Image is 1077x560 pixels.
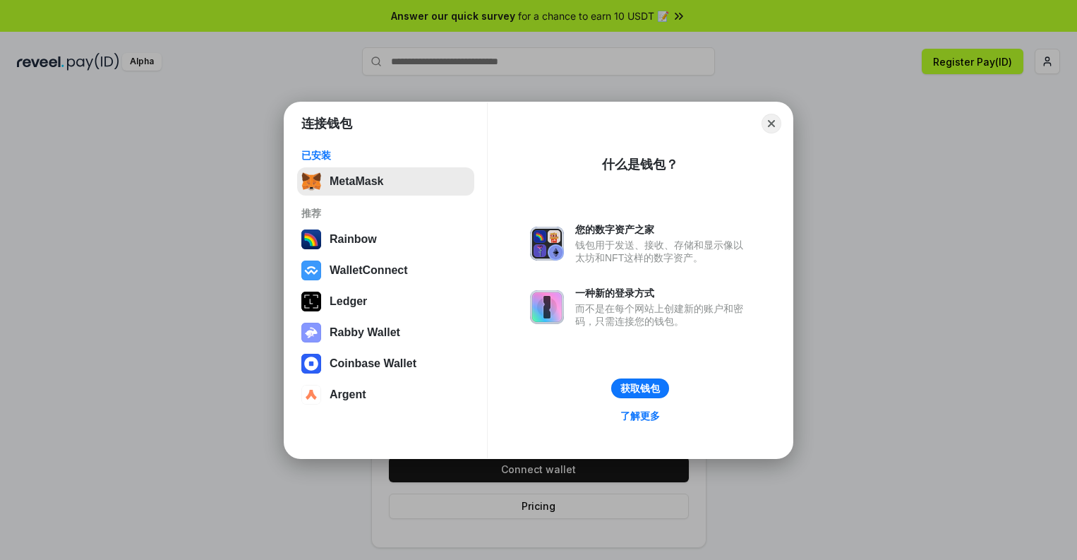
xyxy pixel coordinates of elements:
div: 了解更多 [620,410,660,422]
div: 获取钱包 [620,382,660,395]
div: 已安装 [301,149,470,162]
button: Argent [297,381,474,409]
div: 钱包用于发送、接收、存储和显示像以太坊和NFT这样的数字资产。 [575,239,750,264]
a: 了解更多 [612,407,668,425]
button: Coinbase Wallet [297,350,474,378]
div: Coinbase Wallet [330,357,416,370]
div: MetaMask [330,175,383,188]
img: svg+xml,%3Csvg%20xmlns%3D%22http%3A%2F%2Fwww.w3.org%2F2000%2Fsvg%22%20width%3D%2228%22%20height%3... [301,292,321,311]
div: 什么是钱包？ [602,156,678,173]
img: svg+xml,%3Csvg%20width%3D%2228%22%20height%3D%2228%22%20viewBox%3D%220%200%2028%2028%22%20fill%3D... [301,354,321,374]
img: svg+xml,%3Csvg%20fill%3D%22none%22%20height%3D%2233%22%20viewBox%3D%220%200%2035%2033%22%20width%... [301,172,321,191]
button: Close [762,114,781,133]
img: svg+xml,%3Csvg%20width%3D%2228%22%20height%3D%2228%22%20viewBox%3D%220%200%2028%2028%22%20fill%3D... [301,261,321,280]
div: 而不是在每个网站上创建新的账户和密码，只需连接您的钱包。 [575,302,750,328]
div: Ledger [330,295,367,308]
button: Ledger [297,287,474,316]
button: MetaMask [297,167,474,196]
div: Argent [330,388,366,401]
div: 一种新的登录方式 [575,287,750,299]
img: svg+xml,%3Csvg%20xmlns%3D%22http%3A%2F%2Fwww.w3.org%2F2000%2Fsvg%22%20fill%3D%22none%22%20viewBox... [301,323,321,342]
div: WalletConnect [330,264,408,277]
button: Rainbow [297,225,474,254]
div: 您的数字资产之家 [575,223,750,236]
button: Rabby Wallet [297,318,474,347]
button: 获取钱包 [611,379,669,398]
img: svg+xml,%3Csvg%20width%3D%22120%22%20height%3D%22120%22%20viewBox%3D%220%200%20120%20120%22%20fil... [301,230,321,249]
button: WalletConnect [297,256,474,285]
img: svg+xml,%3Csvg%20xmlns%3D%22http%3A%2F%2Fwww.w3.org%2F2000%2Fsvg%22%20fill%3D%22none%22%20viewBox... [530,227,564,261]
h1: 连接钱包 [301,115,352,132]
div: 推荐 [301,207,470,220]
div: Rabby Wallet [330,326,400,339]
div: Rainbow [330,233,377,246]
img: svg+xml,%3Csvg%20width%3D%2228%22%20height%3D%2228%22%20viewBox%3D%220%200%2028%2028%22%20fill%3D... [301,385,321,405]
img: svg+xml,%3Csvg%20xmlns%3D%22http%3A%2F%2Fwww.w3.org%2F2000%2Fsvg%22%20fill%3D%22none%22%20viewBox... [530,290,564,324]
